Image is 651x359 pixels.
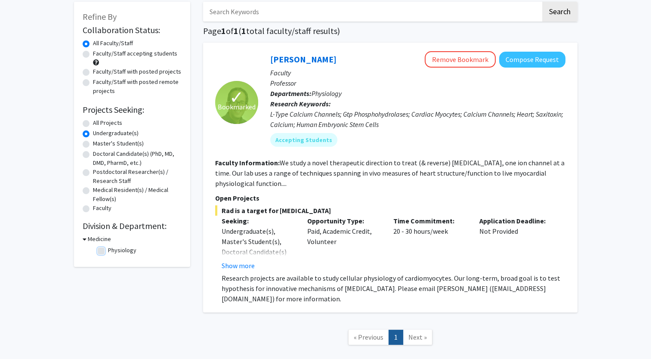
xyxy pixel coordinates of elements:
div: Not Provided [473,216,559,271]
h2: Division & Department: [83,221,182,231]
b: Faculty Information: [215,158,280,167]
p: Professor [270,78,565,88]
h2: Projects Seeking: [83,105,182,115]
div: Undergraduate(s), Master's Student(s), Doctoral Candidate(s) (PhD, MD, DMD, PharmD, etc.), Postdo... [222,226,295,309]
label: All Faculty/Staff [93,39,133,48]
span: « Previous [354,333,383,341]
label: Doctoral Candidate(s) (PhD, MD, DMD, PharmD, etc.) [93,149,182,167]
label: Master's Student(s) [93,139,144,148]
div: Paid, Academic Credit, Volunteer [301,216,387,271]
span: Rad is a target for [MEDICAL_DATA] [215,205,565,216]
span: Refine By [83,11,117,22]
p: Open Projects [215,193,565,203]
mat-chip: Accepting Students [270,133,337,147]
p: Application Deadline: [479,216,552,226]
p: Faculty [270,68,565,78]
fg-read-more: We study a novel therapeutic direction to treat (& reverse) [MEDICAL_DATA], one ion channel at a ... [215,158,565,188]
h2: Collaboration Status: [83,25,182,35]
nav: Page navigation [203,321,577,356]
iframe: Chat [6,320,37,353]
h1: Page of ( total faculty/staff results) [203,26,577,36]
a: Previous Page [348,330,389,345]
p: Seeking: [222,216,295,226]
b: Departments: [270,89,312,98]
a: 1 [389,330,403,345]
span: Physiology [312,89,342,98]
b: Research Keywords: [270,99,331,108]
label: All Projects [93,118,122,127]
label: Faculty/Staff with posted remote projects [93,77,182,96]
button: Search [542,2,577,22]
div: L-Type Calcium Channels; Gtp Phosphohydrolases; Cardiac Myocytes; Calcium Channels; Heart; Saxito... [270,109,565,130]
label: Faculty/Staff accepting students [93,49,177,58]
label: Postdoctoral Researcher(s) / Research Staff [93,167,182,186]
p: Time Commitment: [393,216,466,226]
button: Compose Request to Jonathan Satin [499,52,565,68]
button: Remove Bookmark [425,51,496,68]
span: 1 [221,25,226,36]
span: 1 [241,25,246,36]
button: Show more [222,260,255,271]
input: Search Keywords [203,2,541,22]
label: Physiology [108,246,136,255]
label: Medical Resident(s) / Medical Fellow(s) [93,186,182,204]
label: Faculty [93,204,111,213]
span: ✓ [229,93,244,102]
a: Next Page [403,330,432,345]
span: Bookmarked [218,102,256,112]
p: Opportunity Type: [307,216,380,226]
label: Undergraduate(s) [93,129,139,138]
p: Research projects are available to study cellular physiology of cardiomyocytes. Our long-term, br... [222,273,565,304]
label: Faculty/Staff with posted projects [93,67,181,76]
span: Next » [408,333,427,341]
span: 1 [234,25,238,36]
a: [PERSON_NAME] [270,54,336,65]
div: 20 - 30 hours/week [387,216,473,271]
h3: Medicine [88,235,111,244]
